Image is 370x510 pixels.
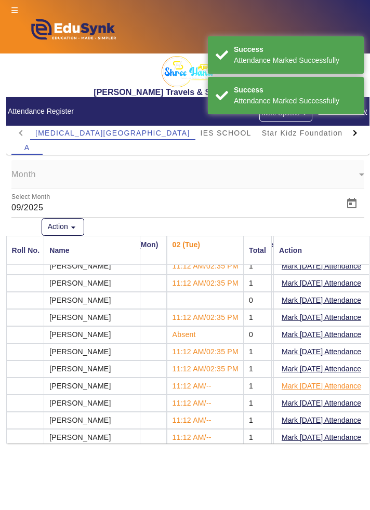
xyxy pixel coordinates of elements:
span: IES SCHOOL [201,129,252,137]
td: 11:12 AM/02:35 PM [167,360,244,378]
td: 11:12 AM/-- [167,429,244,446]
button: Mark [DATE] Attendance [281,414,362,427]
mat-icon: arrow_drop_down [68,222,78,233]
mat-cell: 1 [243,258,272,275]
mat-cell: [PERSON_NAME] [44,378,140,395]
mat-label: Select Month [11,194,50,200]
div: Attendance Marked Successfully [234,55,356,66]
div: Success [234,44,356,55]
mat-cell: 1 [243,412,272,429]
td: 11:12 AM/-- [167,412,244,429]
mat-cell: 1 [243,429,272,446]
img: 2bec4155-9170-49cd-8f97-544ef27826c4 [162,56,214,87]
mat-header-cell: Total [243,236,272,265]
mat-cell: 1 [243,395,272,412]
td: 11:12 AM/02:35 PM [167,343,244,360]
td: 11:12 AM/02:35 PM [167,275,244,292]
button: Open calendar [339,191,364,216]
button: Mark [DATE] Attendance [281,294,362,307]
span: [MEDICAL_DATA][GEOGRAPHIC_DATA] [35,129,190,137]
mat-cell: [PERSON_NAME] [44,412,140,429]
mat-cell: [PERSON_NAME] [44,292,140,309]
button: Mark [DATE] Attendance [281,328,362,341]
mat-cell: [PERSON_NAME] [44,429,140,446]
button: Mark [DATE] Attendance [281,260,362,273]
th: 01 (Mon) [122,236,166,265]
mat-cell: 1 [243,275,272,292]
button: Mark [DATE] Attendance [281,431,362,444]
td: 11:12 AM/02:35 PM [167,309,244,326]
mat-cell: [PERSON_NAME] [44,360,140,378]
mat-cell: 1 [243,360,272,378]
mat-cell: 0 [243,292,272,309]
mat-cell: [PERSON_NAME] [44,309,140,326]
div: Attendance Marked Successfully [234,96,356,106]
mat-header-cell: Roll No. [6,236,46,265]
h2: [PERSON_NAME] Travels & School Van Service [6,87,370,97]
td: 11:12 AM/02:35 PM [167,258,244,275]
mat-header-cell: Name [44,236,140,265]
mat-cell: 0 [243,326,272,343]
div: Success [234,85,356,96]
td: 11:12 AM/-- [167,378,244,395]
mat-cell: 1 [243,378,272,395]
button: Mark [DATE] Attendance [281,363,362,375]
td: Absent [167,326,244,343]
mat-cell: [PERSON_NAME] [44,395,140,412]
button: Mark [DATE] Attendance [281,277,362,290]
mat-cell: [PERSON_NAME] [44,326,140,343]
button: Mark [DATE] Attendance [281,345,362,358]
mat-cell: [PERSON_NAME] [44,343,140,360]
mat-cell: [PERSON_NAME] [44,275,140,292]
button: Action [42,218,84,236]
img: edusynk-logo.png [11,16,134,48]
mat-cell: 1 [243,309,272,326]
button: Mark [DATE] Attendance [281,311,362,324]
th: 02 (Tue) [167,236,244,265]
td: 11:12 AM/-- [167,395,244,412]
span: A [24,144,30,151]
mat-cell: [PERSON_NAME] [44,258,140,275]
button: Mark [DATE] Attendance [281,380,362,393]
button: Mark [DATE] Attendance [281,397,362,410]
mat-cell: 1 [243,343,272,360]
mat-header-cell: Action [273,236,369,265]
mat-card-header: Attendance Register [6,97,370,126]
